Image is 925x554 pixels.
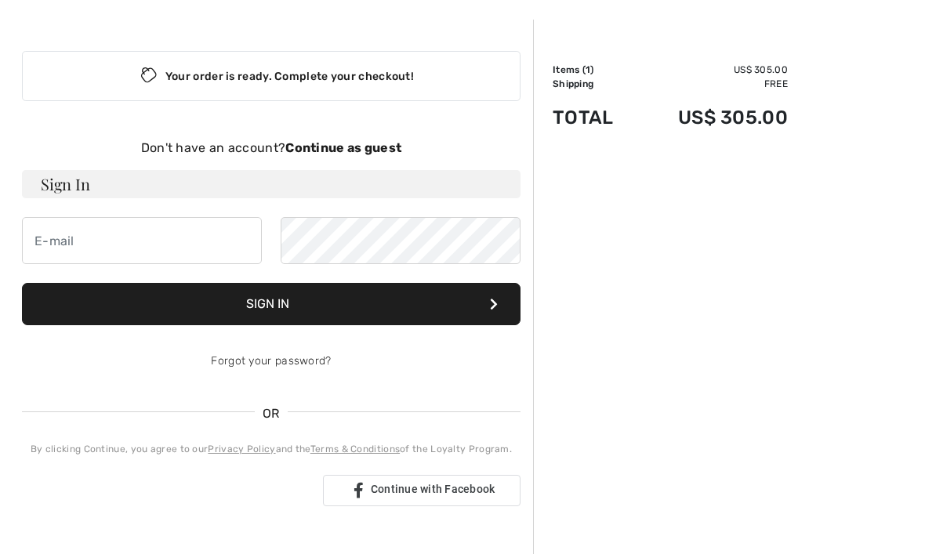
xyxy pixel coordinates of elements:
[553,63,637,77] td: Items ( )
[323,475,521,506] a: Continue with Facebook
[255,404,288,423] span: OR
[22,473,310,508] div: Sign in with Google. Opens in new tab
[14,473,318,508] iframe: Sign in with Google Button
[22,283,521,325] button: Sign In
[553,91,637,144] td: Total
[371,483,495,495] span: Continue with Facebook
[22,442,521,456] div: By clicking Continue, you agree to our and the of the Loyalty Program.
[310,444,400,454] a: Terms & Conditions
[22,51,521,101] div: Your order is ready. Complete your checkout!
[637,91,788,144] td: US$ 305.00
[211,354,331,368] a: Forgot your password?
[637,63,788,77] td: US$ 305.00
[637,77,788,91] td: Free
[22,170,521,198] h3: Sign In
[553,77,637,91] td: Shipping
[22,217,262,264] input: E-mail
[22,139,521,158] div: Don't have an account?
[586,64,590,75] span: 1
[285,140,401,155] strong: Continue as guest
[208,444,275,454] a: Privacy Policy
